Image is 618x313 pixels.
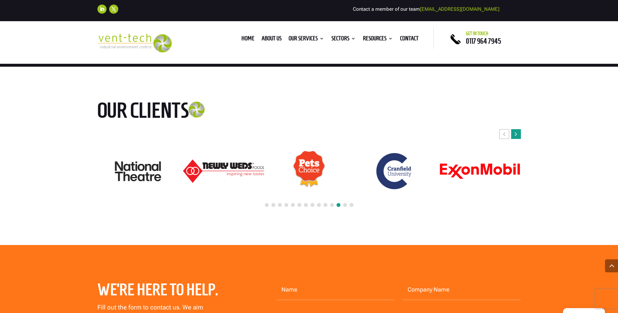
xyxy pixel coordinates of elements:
a: 0117 964 7945 [466,37,501,45]
h2: Our clients [97,99,237,125]
img: 2023-09-27T08_35_16.549ZVENT-TECH---Clear-background [97,34,172,53]
a: Resources [363,36,393,43]
div: 18 / 24 [183,159,264,184]
div: Previous slide [499,129,509,139]
a: Contact [400,36,419,43]
a: Home [241,36,254,43]
img: National Theatre [115,161,161,181]
a: Follow on LinkedIn [97,5,107,14]
a: Sectors [331,36,356,43]
div: Next slide [511,129,521,139]
span: Get in touch [466,31,488,36]
a: About us [262,36,281,43]
a: [EMAIL_ADDRESS][DOMAIN_NAME] [420,6,499,12]
div: 19 / 24 [268,150,350,192]
h2: We’re here to help. [97,280,233,303]
img: ExonMobil logo [439,163,520,179]
input: Name [276,280,395,300]
img: Newly-Weds_Logo [183,159,264,183]
img: Cranfield University logo [373,150,416,192]
div: 20 / 24 [354,150,435,193]
div: 17 / 24 [97,161,179,182]
input: Company Name [402,280,521,300]
img: Pets Choice [293,151,325,192]
a: Follow on X [109,5,118,14]
a: Our Services [289,36,324,43]
div: 21 / 24 [439,163,521,180]
span: Contact a member of our team [353,6,499,12]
